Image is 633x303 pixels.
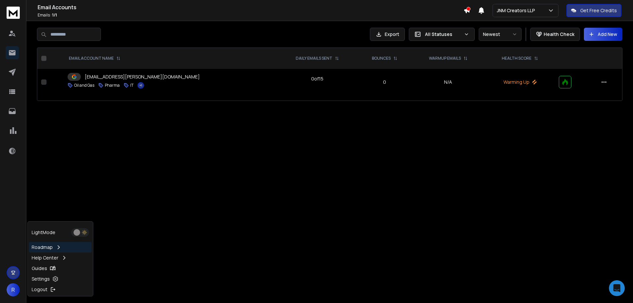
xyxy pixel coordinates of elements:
[489,79,551,85] p: Warming Up
[497,7,538,14] p: JNM Creators LLP
[74,83,94,88] p: Oil and Gas
[7,283,20,296] button: R
[32,265,47,272] p: Guides
[137,82,144,89] button: +1
[429,56,461,61] p: WARMUP EMAILS
[32,255,58,261] p: Help Center
[362,79,407,85] p: 0
[29,242,92,253] a: Roadmap
[29,274,92,284] a: Settings
[32,286,47,293] p: Logout
[372,56,391,61] p: BOUNCES
[32,276,50,282] p: Settings
[105,83,120,88] p: Pharma
[296,56,332,61] p: DAILY EMAILS SENT
[584,28,622,41] button: Add New
[29,253,92,263] a: Help Center
[502,56,531,61] p: HEALTH SCORE
[544,31,574,38] p: Health Check
[38,3,464,11] h1: Email Accounts
[52,12,57,18] span: 1 / 1
[609,280,625,296] div: Open Intercom Messenger
[479,28,522,41] button: Newest
[29,263,92,274] a: Guides
[32,244,53,251] p: Roadmap
[411,69,485,95] td: N/A
[38,13,464,18] p: Emails :
[7,7,20,19] img: logo
[69,56,120,61] div: EMAIL ACCOUNT NAME
[85,74,200,80] p: [EMAIL_ADDRESS][PERSON_NAME][DOMAIN_NAME]
[580,7,617,14] p: Get Free Credits
[370,28,405,41] button: Export
[311,76,323,82] div: 0 of 15
[530,28,580,41] button: Health Check
[566,4,621,17] button: Get Free Credits
[32,229,55,236] p: Light Mode
[425,31,461,38] p: All Statuses
[130,83,134,88] p: IT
